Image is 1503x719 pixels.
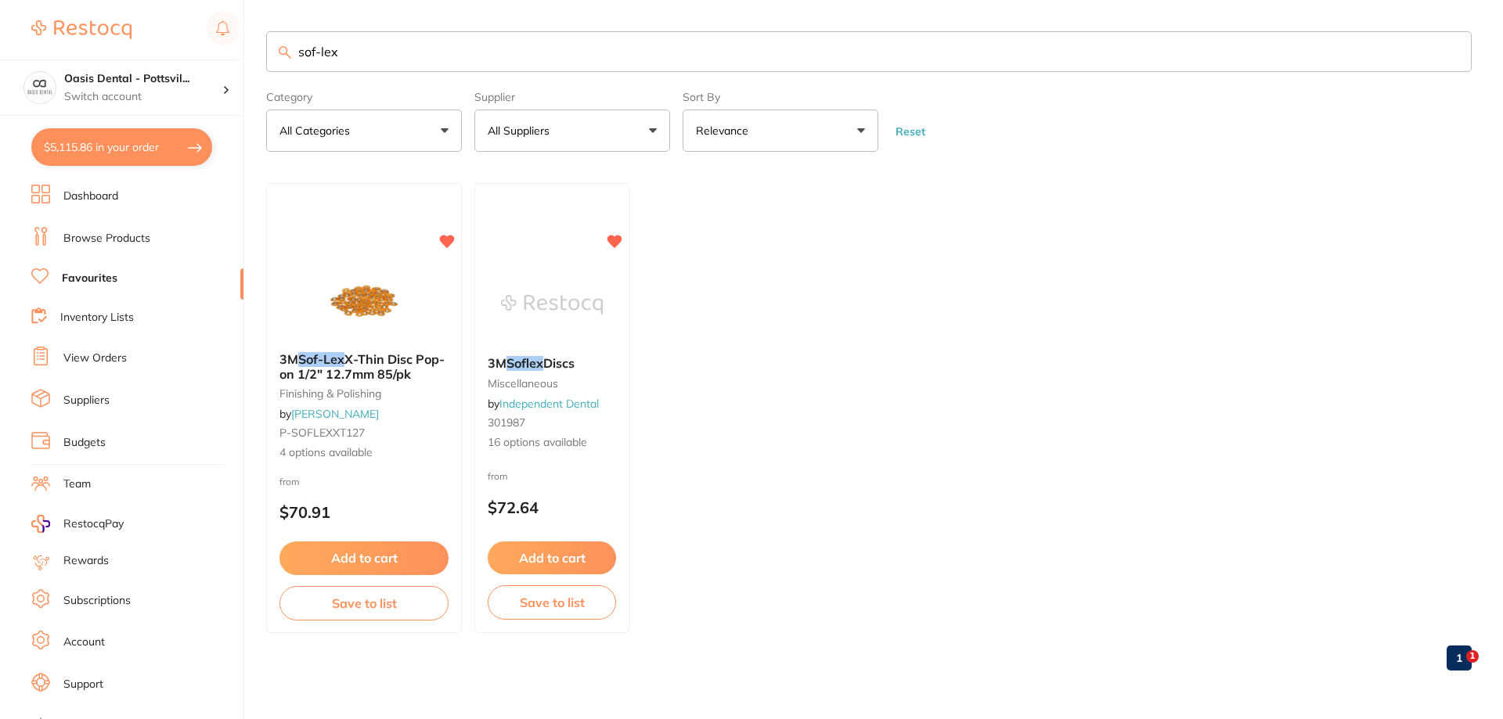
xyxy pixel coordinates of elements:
p: Switch account [64,89,222,105]
span: 16 options available [488,435,616,451]
p: $70.91 [279,503,449,521]
a: Suppliers [63,393,110,408]
input: Search Favourite Products [266,31,1472,72]
a: Rewards [63,553,109,569]
label: Category [266,91,462,103]
a: Support [63,677,103,692]
button: $5,115.86 in your order [31,128,212,166]
a: Budgets [63,435,106,451]
button: Save to list [488,585,616,620]
p: All Categories [279,123,356,138]
a: Subscriptions [63,593,131,609]
a: View Orders [63,351,127,366]
a: Favourites [62,271,117,286]
span: P-SOFLEXXT127 [279,426,365,440]
a: Independent Dental [499,397,599,411]
a: Dashboard [63,189,118,204]
span: by [279,407,379,421]
span: Discs [543,355,575,371]
h4: Oasis Dental - Pottsville [64,71,222,87]
span: RestocqPay [63,516,124,532]
label: Sort By [683,91,878,103]
button: All Suppliers [474,110,670,152]
button: Save to list [279,586,449,620]
span: 1 [1466,650,1479,663]
button: Relevance [683,110,878,152]
a: Account [63,635,105,650]
img: Restocq Logo [31,20,132,39]
span: 3M [279,351,298,367]
img: 3M Sof-Lex X-Thin Disc Pop-on 1/2" 12.7mm 85/pk [313,261,415,340]
span: 3M [488,355,506,371]
span: from [279,476,300,487]
span: X-Thin Disc Pop-on 1/2" 12.7mm 85/pk [279,351,445,381]
a: Inventory Lists [60,310,134,325]
button: Reset [891,124,930,138]
a: [PERSON_NAME] [291,407,379,421]
a: Browse Products [63,231,150,246]
span: 301987 [488,415,525,430]
span: 4 options available [279,445,449,461]
a: 1 [1447,642,1472,674]
button: Add to cart [488,541,616,574]
label: Supplier [474,91,670,103]
p: All Suppliers [488,123,556,138]
small: miscellaneous [488,377,616,390]
img: 3M Soflex Discs [501,265,603,343]
img: Oasis Dental - Pottsville [24,72,56,103]
img: RestocqPay [31,515,50,533]
span: by [488,397,599,411]
p: Relevance [696,123,755,138]
button: Add to cart [279,541,449,574]
span: from [488,470,508,482]
iframe: Intercom live chat [1434,650,1472,688]
a: Restocq Logo [31,12,132,48]
a: Team [63,476,91,492]
b: 3M Soflex Discs [488,356,616,370]
a: RestocqPay [31,515,124,533]
b: 3M Sof-Lex X-Thin Disc Pop-on 1/2" 12.7mm 85/pk [279,352,449,381]
small: finishing & polishing [279,387,449,400]
em: Sof-Lex [298,351,344,367]
em: Soflex [506,355,543,371]
button: All Categories [266,110,462,152]
p: $72.64 [488,498,616,516]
